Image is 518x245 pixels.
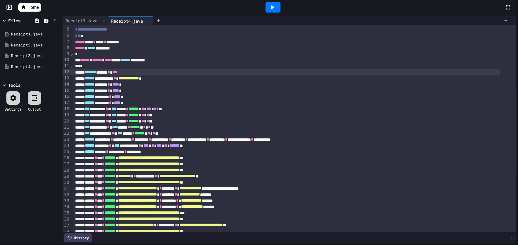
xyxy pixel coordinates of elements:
[63,57,70,63] div: 10
[63,186,70,192] div: 31
[63,87,70,93] div: 15
[11,42,59,48] div: Receipt2.java
[5,106,22,112] div: Settings
[63,16,108,25] div: Receipt3.java
[63,180,70,186] div: 30
[63,161,70,167] div: 27
[64,233,92,242] div: History
[63,167,70,174] div: 28
[8,17,20,24] div: Files
[108,18,146,24] div: Receipt4.java
[8,82,20,88] div: Tools
[18,3,41,12] a: Home
[63,198,70,204] div: 33
[63,51,70,57] div: 9
[11,53,59,59] div: Receipt3.java
[63,26,70,32] div: 5
[63,149,70,155] div: 25
[63,100,70,106] div: 17
[63,32,70,38] div: 6
[63,17,100,24] div: Receipt3.java
[63,45,70,51] div: 8
[63,216,70,222] div: 36
[108,16,154,25] div: Receipt4.java
[63,130,70,137] div: 22
[63,137,70,143] div: 23
[63,174,70,180] div: 29
[63,143,70,149] div: 24
[63,69,70,75] div: 12
[63,192,70,198] div: 32
[70,51,73,56] span: Fold line
[63,93,70,100] div: 16
[63,112,70,118] div: 19
[11,64,59,70] div: Receipt4.java
[63,210,70,216] div: 35
[63,39,70,45] div: 7
[63,229,70,235] div: 38
[27,4,39,10] span: Home
[63,81,70,87] div: 14
[63,124,70,130] div: 21
[11,31,59,37] div: Receipt1.java
[70,64,73,68] span: Fold line
[63,204,70,210] div: 34
[28,106,41,112] div: Output
[63,63,70,69] div: 11
[63,75,70,81] div: 13
[63,118,70,124] div: 20
[63,106,70,112] div: 18
[63,222,70,229] div: 37
[63,155,70,161] div: 26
